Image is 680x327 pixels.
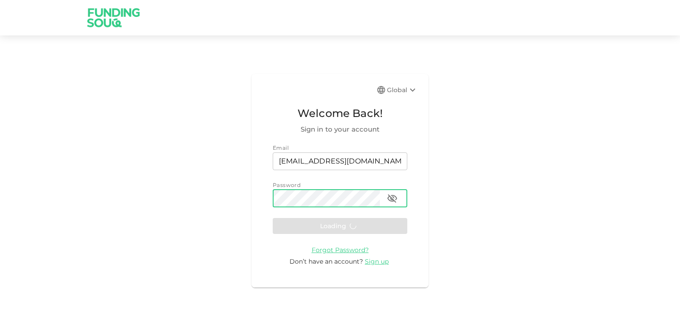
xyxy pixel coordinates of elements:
span: Don’t have an account? [290,257,363,265]
span: Forgot Password? [312,246,369,254]
span: Email [273,144,289,151]
span: Welcome Back! [273,105,407,122]
input: password [273,190,380,207]
a: Forgot Password? [312,245,369,254]
input: email [273,152,407,170]
div: Global [387,85,418,95]
span: Sign in to your account [273,124,407,135]
span: Sign up [365,257,389,265]
span: Password [273,182,301,188]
